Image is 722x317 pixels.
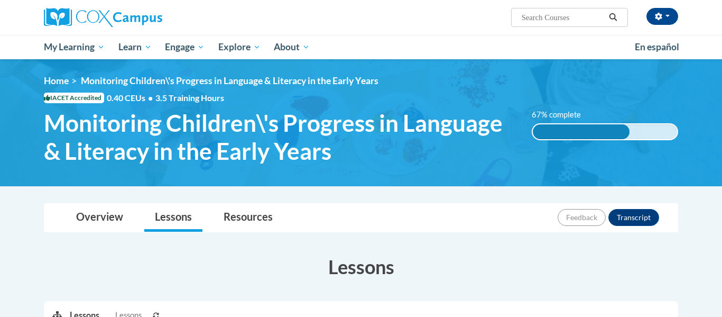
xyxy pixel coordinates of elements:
[148,93,153,103] span: •
[118,41,152,53] span: Learn
[628,36,686,58] a: En español
[213,204,283,232] a: Resources
[44,75,69,86] a: Home
[66,204,134,232] a: Overview
[107,92,155,104] span: 0.40 CEUs
[112,35,159,59] a: Learn
[267,35,317,59] a: About
[646,8,678,25] button: Account Settings
[44,41,105,53] span: My Learning
[158,35,211,59] a: Engage
[211,35,267,59] a: Explore
[532,109,593,121] label: 67% complete
[44,253,678,280] h3: Lessons
[608,209,659,226] button: Transcript
[144,204,202,232] a: Lessons
[44,109,516,165] span: Monitoring Children\'s Progress in Language & Literacy in the Early Years
[37,35,112,59] a: My Learning
[165,41,205,53] span: Engage
[218,41,261,53] span: Explore
[558,209,606,226] button: Feedback
[44,8,245,27] a: Cox Campus
[274,41,310,53] span: About
[155,93,224,103] span: 3.5 Training Hours
[533,124,630,139] div: 67% complete
[44,93,104,103] span: IACET Accredited
[28,35,694,59] div: Main menu
[605,11,621,24] button: Search
[44,8,162,27] img: Cox Campus
[635,41,679,52] span: En español
[81,75,378,86] span: Monitoring Children\'s Progress in Language & Literacy in the Early Years
[521,11,605,24] input: Search Courses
